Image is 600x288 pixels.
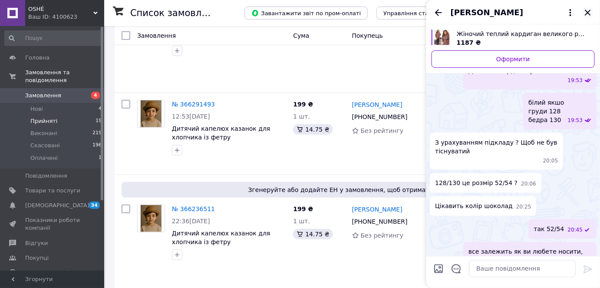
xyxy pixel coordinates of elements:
[293,101,313,108] span: 199 ₴
[543,157,558,165] span: 20:05 12.10.2025
[451,263,462,275] button: Відкрити шаблони відповідей
[141,100,162,127] img: Фото товару
[28,5,93,13] span: OSHÉ
[293,113,310,120] span: 1 шт.
[172,113,210,120] span: 12:53[DATE]
[534,225,564,234] span: так 52/54
[99,154,102,162] span: 1
[92,142,102,149] span: 196
[91,92,100,99] span: 4
[30,117,57,125] span: Прийняті
[293,124,333,135] div: 14.75 ₴
[4,30,102,46] input: Пошук
[350,111,409,123] div: [PHONE_NUMBER]
[528,98,564,124] span: білий якшо груди 128 бедра 130
[25,69,104,84] span: Замовлення та повідомлення
[433,7,444,18] button: Назад
[251,9,361,17] span: Завантажити звіт по пром-оплаті
[567,226,583,234] span: 20:45 12.10.2025
[583,7,593,18] button: Закрити
[99,105,102,113] span: 4
[432,50,595,68] a: Оформити
[30,129,57,137] span: Виконані
[434,30,450,45] img: 6815587243_w640_h640_zhenskij-teplyj-kardigan.jpg
[435,179,518,188] span: 128/130 це розмiр 52/54 ?
[25,187,80,195] span: Товари та послуги
[293,218,310,225] span: 1 шт.
[293,32,309,39] span: Cума
[361,127,404,134] span: Без рейтингу
[516,203,531,211] span: 20:25 12.10.2025
[352,100,402,109] a: [PERSON_NAME]
[30,142,60,149] span: Скасовані
[383,10,450,17] span: Управління статусами
[468,248,591,265] span: все залежить як ви любете носити, більш вільно чи щоб облягало
[376,7,457,20] button: Управління статусами
[172,205,215,212] a: № 366236511
[244,7,368,20] button: Завантажити звіт по пром-оплаті
[361,232,404,239] span: Без рейтингу
[435,138,558,156] span: З урахуванням пiдкладу ? Щоб не був тiснуватий
[28,13,104,21] div: Ваш ID: 4100623
[25,216,80,232] span: Показники роботи компанії
[25,254,49,262] span: Покупці
[457,30,588,38] span: Жіночий теплий кардиган великого розміру
[432,30,595,47] a: Переглянути товар
[435,202,513,211] span: Цiкавить колiр шоколад
[457,39,481,46] span: 1187 ₴
[172,125,270,141] a: Дитячий капелюх казанок для хлопчика із фетру
[25,92,61,99] span: Замовлення
[125,185,581,194] span: Згенеруйте або додайте ЕН у замовлення, щоб отримати оплату
[130,8,218,18] h1: Список замовлень
[451,7,523,18] span: [PERSON_NAME]
[30,154,58,162] span: Оплачені
[137,32,176,39] span: Замовлення
[172,230,270,245] a: Дитячий капелюх казанок для хлопчика із фетру
[25,269,72,277] span: Каталог ProSale
[293,229,333,239] div: 14.75 ₴
[137,205,165,232] a: Фото товару
[92,129,102,137] span: 219
[293,205,313,212] span: 199 ₴
[25,54,49,62] span: Головна
[96,117,102,125] span: 19
[25,239,48,247] span: Відгуки
[30,105,43,113] span: Нові
[521,180,536,188] span: 20:06 12.10.2025
[137,100,165,128] a: Фото товару
[89,202,100,209] span: 34
[352,205,402,214] a: [PERSON_NAME]
[567,117,583,124] span: 19:53 12.10.2025
[25,172,67,180] span: Повідомлення
[350,215,409,228] div: [PHONE_NUMBER]
[451,7,576,18] button: [PERSON_NAME]
[25,202,89,209] span: [DEMOGRAPHIC_DATA]
[567,77,583,84] span: 19:53 12.10.2025
[141,205,162,232] img: Фото товару
[172,101,215,108] a: № 366291493
[352,32,383,39] span: Покупець
[172,218,210,225] span: 22:36[DATE]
